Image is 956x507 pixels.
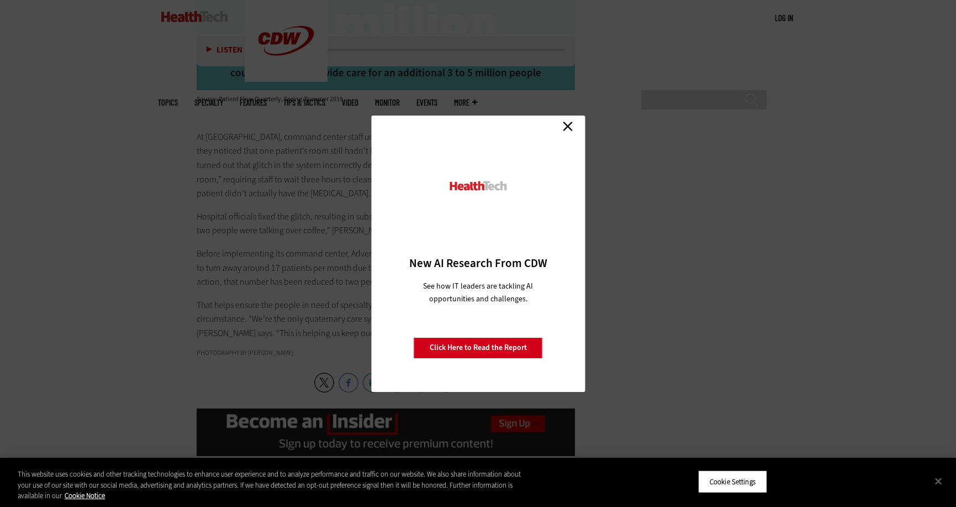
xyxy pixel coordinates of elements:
a: Close [559,118,576,135]
div: This website uses cookies and other tracking technologies to enhance user experience and to analy... [18,469,526,501]
p: See how IT leaders are tackling AI opportunities and challenges. [410,280,546,305]
h3: New AI Research From CDW [390,255,566,271]
a: More information about your privacy [65,491,105,500]
img: HealthTech_0.png [448,180,508,192]
button: Close [926,469,950,493]
button: Cookie Settings [698,470,767,493]
a: Click Here to Read the Report [414,337,543,358]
